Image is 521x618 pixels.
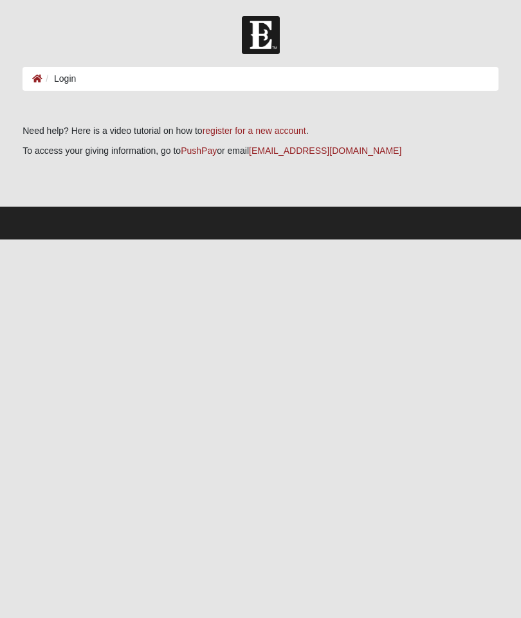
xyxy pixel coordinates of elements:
[23,124,498,138] p: Need help? Here is a video tutorial on how to .
[181,145,217,156] a: PushPay
[242,16,280,54] img: Church of Eleven22 Logo
[42,72,76,86] li: Login
[249,145,401,156] a: [EMAIL_ADDRESS][DOMAIN_NAME]
[203,126,306,136] a: register for a new account
[23,144,498,158] p: To access your giving information, go to or email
